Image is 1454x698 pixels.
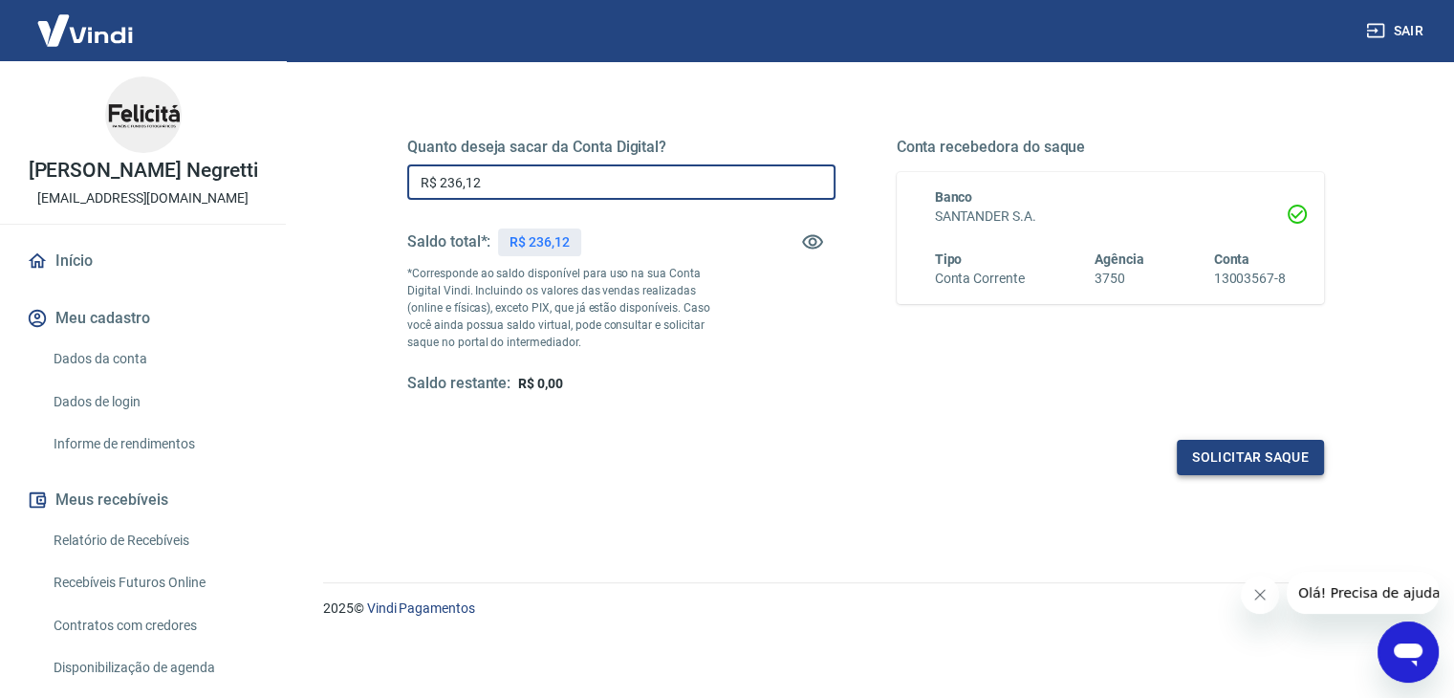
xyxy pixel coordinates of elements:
button: Meus recebíveis [23,479,263,521]
h6: 3750 [1095,269,1144,289]
a: Contratos com credores [46,606,263,645]
span: R$ 0,00 [518,376,563,391]
h5: Saldo restante: [407,374,510,394]
p: *Corresponde ao saldo disponível para uso na sua Conta Digital Vindi. Incluindo os valores das ve... [407,265,728,351]
h6: Conta Corrente [935,269,1025,289]
p: 2025 © [323,599,1408,619]
p: R$ 236,12 [510,232,570,252]
a: Início [23,240,263,282]
span: Tipo [935,251,963,267]
span: Conta [1213,251,1249,267]
p: [PERSON_NAME] Negretti [29,161,258,181]
img: 7b69901b-a704-4640-828a-1777174df25c.jpeg [105,76,182,153]
button: Meu cadastro [23,297,263,339]
h5: Quanto deseja sacar da Conta Digital? [407,138,836,157]
h5: Conta recebedora do saque [897,138,1325,157]
h6: SANTANDER S.A. [935,207,1287,227]
h6: 13003567-8 [1213,269,1286,289]
iframe: Mensagem da empresa [1287,572,1439,614]
iframe: Fechar mensagem [1241,576,1279,614]
a: Recebíveis Futuros Online [46,563,263,602]
iframe: Botão para abrir a janela de mensagens [1378,622,1439,683]
a: Relatório de Recebíveis [46,521,263,560]
h5: Saldo total*: [407,232,490,251]
span: Olá! Precisa de ajuda? [11,13,161,29]
img: Vindi [23,1,147,59]
span: Banco [935,189,973,205]
a: Dados da conta [46,339,263,379]
span: Agência [1095,251,1144,267]
a: Vindi Pagamentos [367,600,475,616]
a: Dados de login [46,382,263,422]
p: [EMAIL_ADDRESS][DOMAIN_NAME] [37,188,249,208]
a: Disponibilização de agenda [46,648,263,687]
button: Solicitar saque [1177,440,1324,475]
a: Informe de rendimentos [46,425,263,464]
button: Sair [1362,13,1431,49]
